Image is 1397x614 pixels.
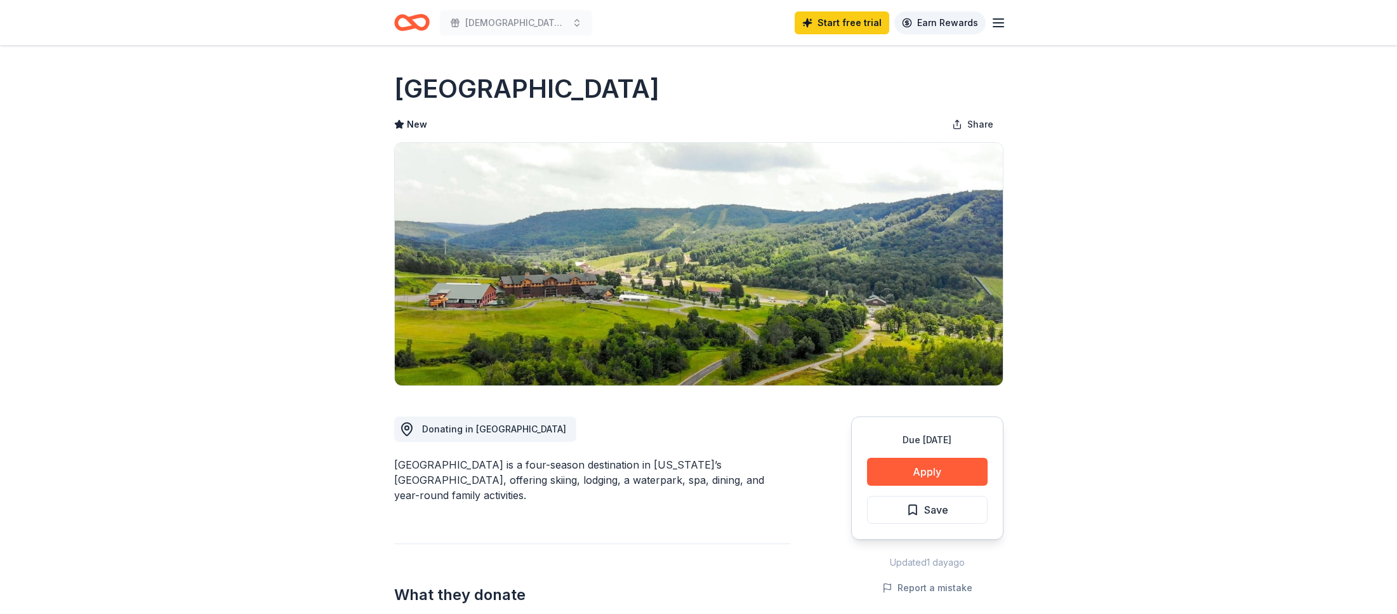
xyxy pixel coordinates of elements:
span: Donating in [GEOGRAPHIC_DATA] [422,424,566,434]
div: [GEOGRAPHIC_DATA] is a four-season destination in [US_STATE]’s [GEOGRAPHIC_DATA], offering skiing... [394,457,790,503]
span: New [407,117,427,132]
button: Save [867,496,988,524]
div: Updated 1 day ago [851,555,1003,570]
span: Share [967,117,993,132]
button: [DEMOGRAPHIC_DATA] Annual Basket Party [440,10,592,36]
img: Image for Greek Peak Mountain Resort [395,143,1003,385]
h2: What they donate [394,585,790,605]
a: Earn Rewards [894,11,986,34]
span: [DEMOGRAPHIC_DATA] Annual Basket Party [465,15,567,30]
h1: [GEOGRAPHIC_DATA] [394,71,659,107]
div: Due [DATE] [867,432,988,448]
button: Share [942,112,1003,137]
a: Home [394,8,430,37]
a: Start free trial [795,11,889,34]
span: Save [924,502,948,518]
button: Apply [867,458,988,486]
button: Report a mistake [882,580,972,596]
